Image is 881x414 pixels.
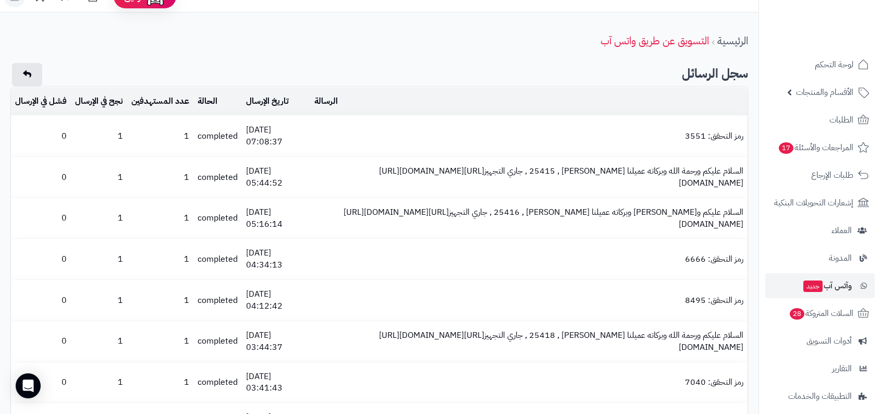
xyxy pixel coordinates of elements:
td: 0 [11,239,71,279]
td: 1 [71,280,127,321]
a: التسويق عن طريق واتس آب [601,33,709,48]
td: 0 [11,362,71,403]
td: completed [193,157,242,198]
span: أدوات التسويق [806,334,852,348]
span: طلبات الإرجاع [811,168,853,182]
td: [DATE] 05:16:14 [242,198,310,239]
a: إشعارات التحويلات البنكية [765,190,875,215]
td: 1 [127,280,193,321]
td: 0 [11,116,71,156]
td: تاريخ الإرسال [242,87,310,116]
td: completed [193,362,242,403]
a: لوحة التحكم [765,52,875,77]
td: 1 [71,157,127,198]
a: طلبات الإرجاع [765,163,875,188]
td: السلام عليكم ورحمة الله وبركاته عميلنا [PERSON_NAME] , 25418 , جاري التجهيز‎[URL][DOMAIN_NAME]‎[U... [310,321,748,362]
td: [DATE] 05:44:52 [242,157,310,198]
td: فشل في الإرسال [11,87,71,116]
span: إشعارات التحويلات البنكية [774,196,853,210]
td: 1 [127,157,193,198]
td: [DATE] 04:12:42 [242,280,310,321]
td: الرسالة [310,87,748,116]
td: 0 [11,198,71,239]
td: [DATE] 03:44:37 [242,321,310,362]
td: رمز التحقق: 7040 [310,362,748,403]
td: نجح في الإرسال [71,87,127,116]
a: التقارير [765,356,875,381]
td: 1 [71,362,127,403]
span: 28 [790,308,805,320]
td: completed [193,198,242,239]
span: الأقسام والمنتجات [796,85,853,100]
td: السلام عليكم و[PERSON_NAME] وبركاته عميلنا [PERSON_NAME] , 25416 , جاري التجهيز‎[URL][DOMAIN_NAME... [310,198,748,239]
td: completed [193,321,242,362]
a: المدونة [765,246,875,271]
td: [DATE] 04:34:13 [242,239,310,279]
td: [DATE] 07:08:37 [242,116,310,156]
a: المراجعات والأسئلة17 [765,135,875,160]
td: 1 [127,116,193,156]
a: الطلبات [765,107,875,132]
td: 0 [11,321,71,362]
td: السلام عليكم ورحمة الله وبركاته عميلنا [PERSON_NAME] , 25415 , جاري التجهيز‎[URL][DOMAIN_NAME]‎[U... [310,157,748,198]
span: السلات المتروكة [789,306,853,321]
a: التطبيقات والخدمات [765,384,875,409]
a: أدوات التسويق [765,328,875,354]
td: 1 [71,116,127,156]
td: completed [193,239,242,279]
a: العملاء [765,218,875,243]
td: 1 [71,239,127,279]
span: الطلبات [829,113,853,127]
a: الرئيسية [717,33,748,48]
td: 1 [127,239,193,279]
td: الحالة [193,87,242,116]
td: 0 [11,280,71,321]
span: المدونة [829,251,852,265]
td: 0 [11,157,71,198]
td: 1 [127,321,193,362]
img: logo-2.png [810,25,871,46]
td: 1 [71,198,127,239]
td: 1 [127,362,193,403]
span: المراجعات والأسئلة [778,140,853,155]
span: جديد [803,281,823,292]
span: التقارير [832,361,852,376]
td: completed [193,116,242,156]
a: السلات المتروكة28 [765,301,875,326]
td: رمز التحقق: 8495 [310,280,748,321]
span: 17 [779,142,794,154]
span: التطبيقات والخدمات [788,389,852,404]
a: وآتس آبجديد [765,273,875,298]
td: [DATE] 03:41:43 [242,362,310,403]
span: وآتس آب [802,278,852,293]
div: Open Intercom Messenger [16,373,41,398]
h2: سجل الرسائل [10,63,748,84]
td: 1 [127,198,193,239]
td: رمز التحقق: 3551 [310,116,748,156]
td: completed [193,280,242,321]
span: لوحة التحكم [815,57,853,72]
td: عدد المستهدفين [127,87,193,116]
td: 1 [71,321,127,362]
span: العملاء [831,223,852,238]
td: رمز التحقق: 6666 [310,239,748,279]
